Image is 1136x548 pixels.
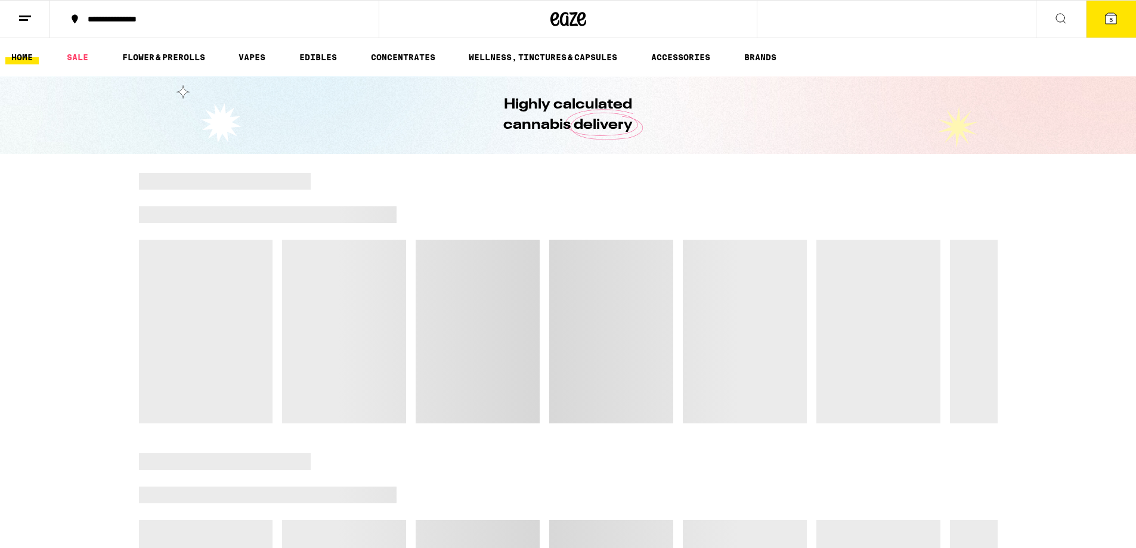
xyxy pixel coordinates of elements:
a: SALE [61,50,94,64]
a: CONCENTRATES [365,50,441,64]
span: 5 [1109,16,1113,23]
button: BRANDS [738,50,782,64]
a: VAPES [233,50,271,64]
a: HOME [5,50,39,64]
a: WELLNESS, TINCTURES & CAPSULES [463,50,623,64]
button: 5 [1086,1,1136,38]
a: FLOWER & PREROLLS [116,50,211,64]
h1: Highly calculated cannabis delivery [470,95,667,135]
a: EDIBLES [293,50,343,64]
a: ACCESSORIES [645,50,716,64]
